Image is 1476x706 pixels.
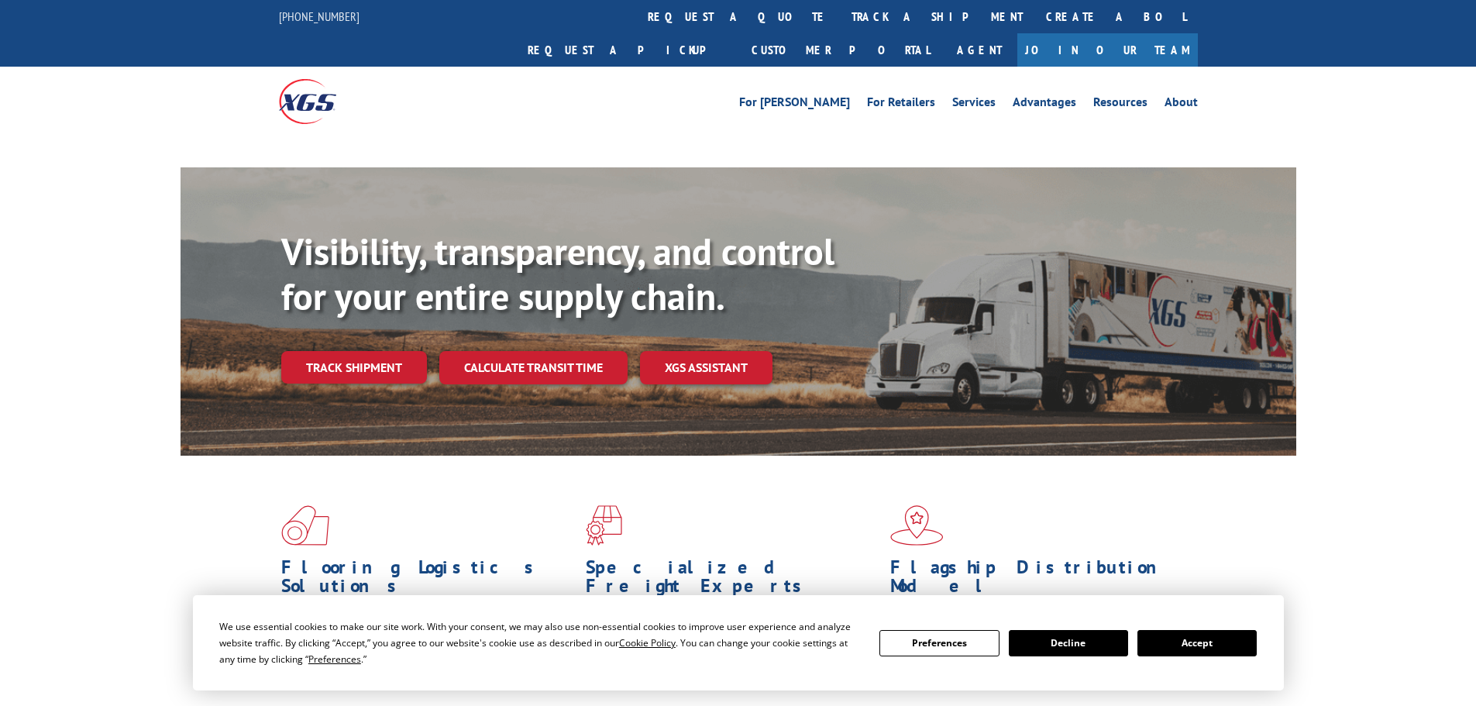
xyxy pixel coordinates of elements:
[193,595,1284,691] div: Cookie Consent Prompt
[308,653,361,666] span: Preferences
[1137,630,1257,656] button: Accept
[281,558,574,603] h1: Flooring Logistics Solutions
[281,351,427,384] a: Track shipment
[219,618,861,667] div: We use essential cookies to make our site work. With your consent, we may also use non-essential ...
[279,9,360,24] a: [PHONE_NUMBER]
[879,630,999,656] button: Preferences
[1165,96,1198,113] a: About
[586,558,879,603] h1: Specialized Freight Experts
[281,505,329,546] img: xgs-icon-total-supply-chain-intelligence-red
[640,351,772,384] a: XGS ASSISTANT
[1017,33,1198,67] a: Join Our Team
[586,505,622,546] img: xgs-icon-focused-on-flooring-red
[281,227,834,320] b: Visibility, transparency, and control for your entire supply chain.
[941,33,1017,67] a: Agent
[867,96,935,113] a: For Retailers
[439,351,628,384] a: Calculate transit time
[1009,630,1128,656] button: Decline
[1013,96,1076,113] a: Advantages
[890,558,1183,603] h1: Flagship Distribution Model
[619,636,676,649] span: Cookie Policy
[890,505,944,546] img: xgs-icon-flagship-distribution-model-red
[516,33,740,67] a: Request a pickup
[1093,96,1147,113] a: Resources
[952,96,996,113] a: Services
[739,96,850,113] a: For [PERSON_NAME]
[740,33,941,67] a: Customer Portal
